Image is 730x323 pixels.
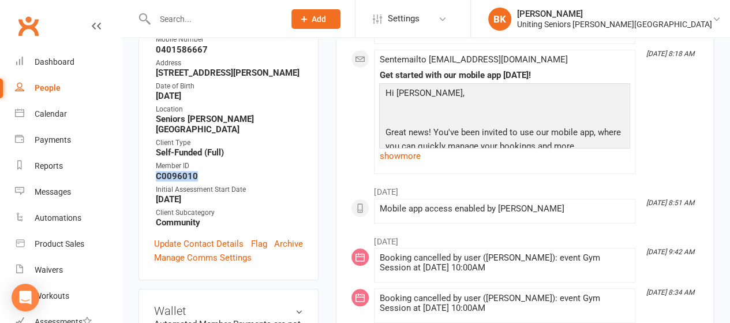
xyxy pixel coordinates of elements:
div: Booking cancelled by user ([PERSON_NAME]): event Gym Session at [DATE] 10:00AM [379,253,630,273]
strong: Community [156,217,303,228]
div: Date of Birth [156,81,303,92]
i: [DATE] 8:34 AM [646,288,694,296]
div: [PERSON_NAME] [517,9,712,19]
a: Reports [15,153,122,179]
input: Search... [151,11,276,27]
div: Mobile Number [156,34,303,45]
a: Messages [15,179,122,205]
div: Calendar [35,109,67,118]
div: Member ID [156,161,303,172]
div: Automations [35,213,81,222]
a: Workouts [15,283,122,309]
a: Flag [251,237,267,251]
div: Workouts [35,291,69,300]
div: Waivers [35,265,63,274]
div: Get started with our mobile app [DATE]! [379,70,630,80]
span: Sent email to [EMAIL_ADDRESS][DOMAIN_NAME] [379,54,567,65]
p: Hi [PERSON_NAME], [382,86,627,103]
div: Uniting Seniors [PERSON_NAME][GEOGRAPHIC_DATA] [517,19,712,29]
a: Dashboard [15,49,122,75]
a: Update Contact Details [154,237,244,251]
strong: [STREET_ADDRESS][PERSON_NAME] [156,68,303,78]
strong: Seniors [PERSON_NAME][GEOGRAPHIC_DATA] [156,114,303,135]
a: Product Sales [15,231,122,257]
span: Settings [388,6,420,32]
a: People [15,75,122,101]
div: Open Intercom Messenger [12,284,39,311]
strong: [DATE] [156,91,303,101]
div: Client Type [156,138,303,148]
a: Manage Comms Settings [154,251,252,265]
div: Booking cancelled by user ([PERSON_NAME]): event Gym Session at [DATE] 10:00AM [379,294,630,313]
li: [DATE] [351,229,699,248]
div: Client Subcategory [156,207,303,218]
div: Mobile app access enabled by [PERSON_NAME] [379,204,630,214]
a: Archive [274,237,303,251]
div: Payments [35,135,71,144]
div: Messages [35,187,71,196]
strong: [DATE] [156,194,303,205]
i: [DATE] 8:51 AM [646,199,694,207]
a: Automations [15,205,122,231]
div: Reports [35,161,63,170]
button: Add [291,9,340,29]
i: [DATE] 9:42 AM [646,248,694,256]
i: [DATE] 8:18 AM [646,50,694,58]
a: show more [379,148,630,164]
a: Payments [15,127,122,153]
a: Clubworx [14,12,43,40]
div: Product Sales [35,239,84,248]
span: Add [312,14,326,24]
div: Address [156,58,303,69]
strong: C0096010 [156,171,303,181]
h3: Wallet [154,305,303,317]
div: Initial Assessment Start Date [156,184,303,195]
p: Great news! You've been invited to use our mobile app, where you can quickly manage your bookings... [382,125,627,156]
div: BK [488,8,511,31]
div: Location [156,104,303,115]
div: Dashboard [35,57,74,66]
strong: 0401586667 [156,44,303,55]
li: [DATE] [351,180,699,198]
a: Waivers [15,257,122,283]
strong: Self-Funded (Full) [156,147,303,158]
div: People [35,83,61,92]
a: Calendar [15,101,122,127]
